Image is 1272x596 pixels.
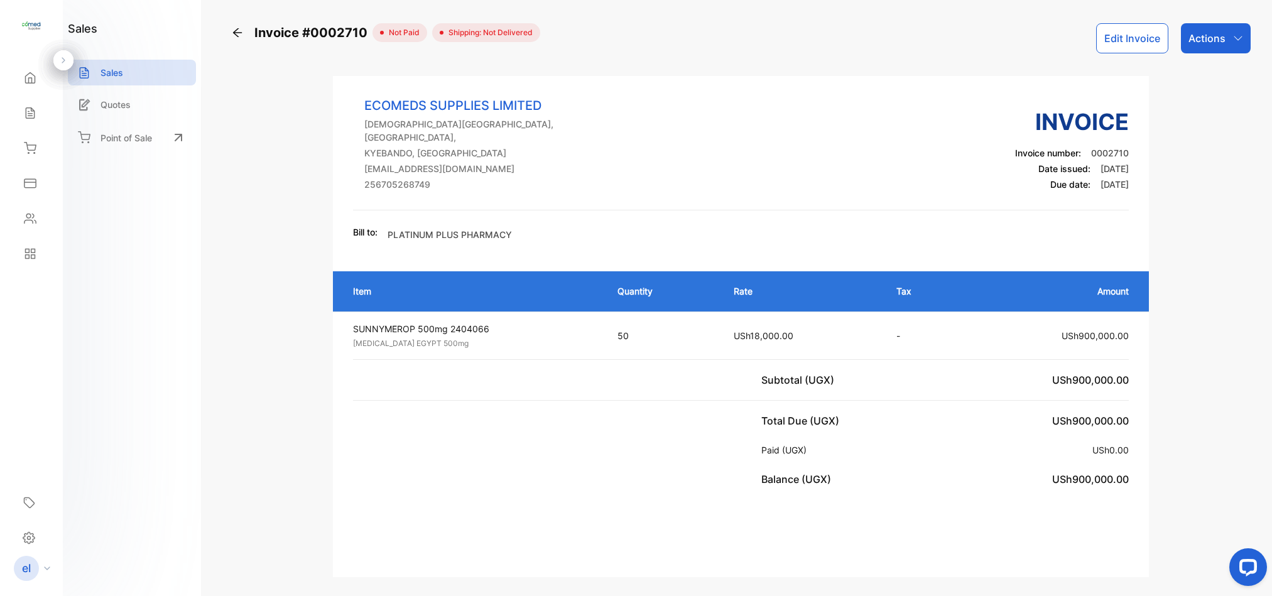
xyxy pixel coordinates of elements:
span: USh900,000.00 [1052,473,1129,485]
span: USh0.00 [1092,445,1129,455]
span: [DATE] [1101,163,1129,174]
p: KYEBANDO, [GEOGRAPHIC_DATA] [364,146,606,160]
span: Invoice #0002710 [254,23,372,42]
span: not paid [384,27,420,38]
span: USh900,000.00 [1052,414,1129,427]
p: Balance (UGX) [761,472,836,487]
span: USh900,000.00 [1062,330,1129,341]
p: SUNNYMEROP 500mg 2404066 [353,322,595,335]
h1: sales [68,20,97,37]
span: USh900,000.00 [1052,374,1129,386]
p: Point of Sale [101,131,152,144]
span: Due date: [1050,179,1090,190]
p: Total Due (UGX) [761,413,844,428]
h3: Invoice [1015,105,1129,139]
p: ECOMEDS SUPPLIES LIMITED [364,96,606,115]
p: Bill to: [353,225,378,239]
span: Invoice number: [1015,148,1081,158]
p: Rate [734,284,872,298]
p: Quotes [101,98,131,111]
a: Point of Sale [68,124,196,151]
span: 0002710 [1091,148,1129,158]
p: [DEMOGRAPHIC_DATA][GEOGRAPHIC_DATA], [GEOGRAPHIC_DATA], [364,117,606,144]
p: [EMAIL_ADDRESS][DOMAIN_NAME] [364,162,606,175]
p: Sales [101,66,123,79]
a: Quotes [68,92,196,117]
span: [DATE] [1101,179,1129,190]
iframe: LiveChat chat widget [1219,543,1272,596]
p: Amount [974,284,1129,298]
p: Item [353,284,592,298]
p: Subtotal (UGX) [761,372,839,387]
p: [MEDICAL_DATA] EGYPT 500mg [353,338,595,349]
p: Actions [1188,31,1226,46]
button: Actions [1181,23,1251,53]
span: USh18,000.00 [734,330,793,341]
span: Date issued: [1038,163,1090,174]
button: Edit Invoice [1096,23,1168,53]
p: Paid (UGX) [761,443,812,457]
p: Tax [896,284,949,298]
img: logo [22,16,41,35]
a: Sales [68,60,196,85]
span: Shipping: Not Delivered [443,27,533,38]
p: 50 [617,329,709,342]
p: Quantity [617,284,709,298]
p: 256705268749 [364,178,606,191]
p: PLATINUM PLUS PHARMACY [388,228,512,241]
p: el [22,560,31,577]
p: - [896,329,949,342]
